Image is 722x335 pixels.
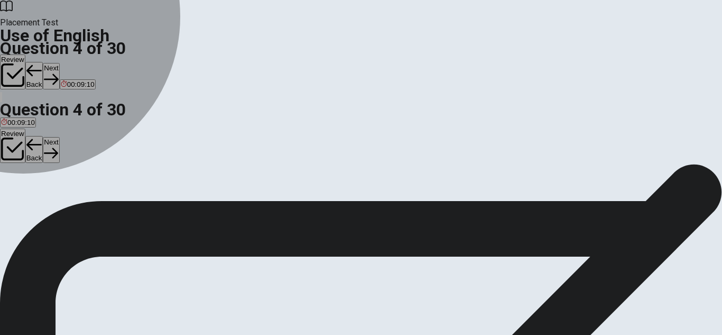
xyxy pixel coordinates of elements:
span: 00:09:10 [67,80,95,88]
button: Back [25,136,43,164]
button: 00:09:10 [60,79,96,89]
button: Next [43,137,59,163]
button: Back [25,62,43,89]
span: 00:09:10 [7,119,35,126]
button: Next [43,63,59,89]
